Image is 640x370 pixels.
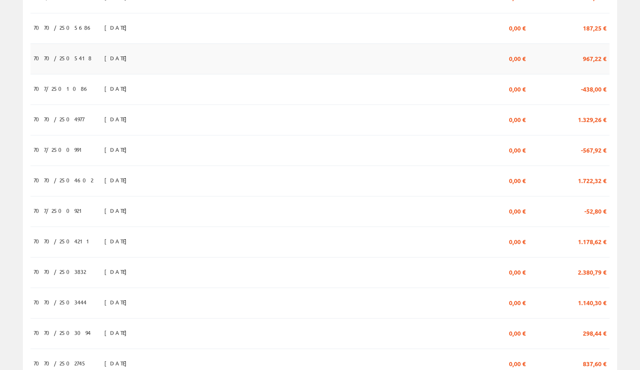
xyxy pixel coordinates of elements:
[104,82,131,95] span: [DATE]
[34,143,85,156] span: 707/2500991
[104,143,131,156] span: [DATE]
[581,143,606,156] span: -567,92 €
[34,113,84,125] span: 7070/2504977
[583,326,606,339] span: 298,44 €
[34,204,85,217] span: 707/2500921
[583,51,606,64] span: 967,22 €
[104,113,131,125] span: [DATE]
[509,204,526,217] span: 0,00 €
[509,21,526,34] span: 0,00 €
[583,21,606,34] span: 187,25 €
[578,265,606,278] span: 2.380,79 €
[583,357,606,370] span: 837,60 €
[509,82,526,95] span: 0,00 €
[509,143,526,156] span: 0,00 €
[104,265,131,278] span: [DATE]
[509,51,526,64] span: 0,00 €
[104,174,131,187] span: [DATE]
[34,235,93,248] span: 7070/2504211
[509,113,526,125] span: 0,00 €
[509,265,526,278] span: 0,00 €
[509,326,526,339] span: 0,00 €
[509,174,526,187] span: 0,00 €
[104,204,131,217] span: [DATE]
[34,265,86,278] span: 7070/2503832
[34,51,91,64] span: 7070/2505418
[104,235,131,248] span: [DATE]
[34,82,89,95] span: 707/2501086
[104,21,131,34] span: [DATE]
[578,174,606,187] span: 1.722,32 €
[104,51,131,64] span: [DATE]
[34,174,93,187] span: 7070/2504602
[34,357,86,370] span: 7070/2502745
[509,357,526,370] span: 0,00 €
[509,235,526,248] span: 0,00 €
[104,326,131,339] span: [DATE]
[104,357,131,370] span: [DATE]
[584,204,606,217] span: -52,80 €
[509,296,526,309] span: 0,00 €
[581,82,606,95] span: -438,00 €
[104,296,131,309] span: [DATE]
[34,296,86,309] span: 7070/2503444
[578,113,606,125] span: 1.329,26 €
[578,235,606,248] span: 1.178,62 €
[578,296,606,309] span: 1.140,30 €
[34,21,93,34] span: 7070/2505686
[34,326,91,339] span: 7070/2503094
